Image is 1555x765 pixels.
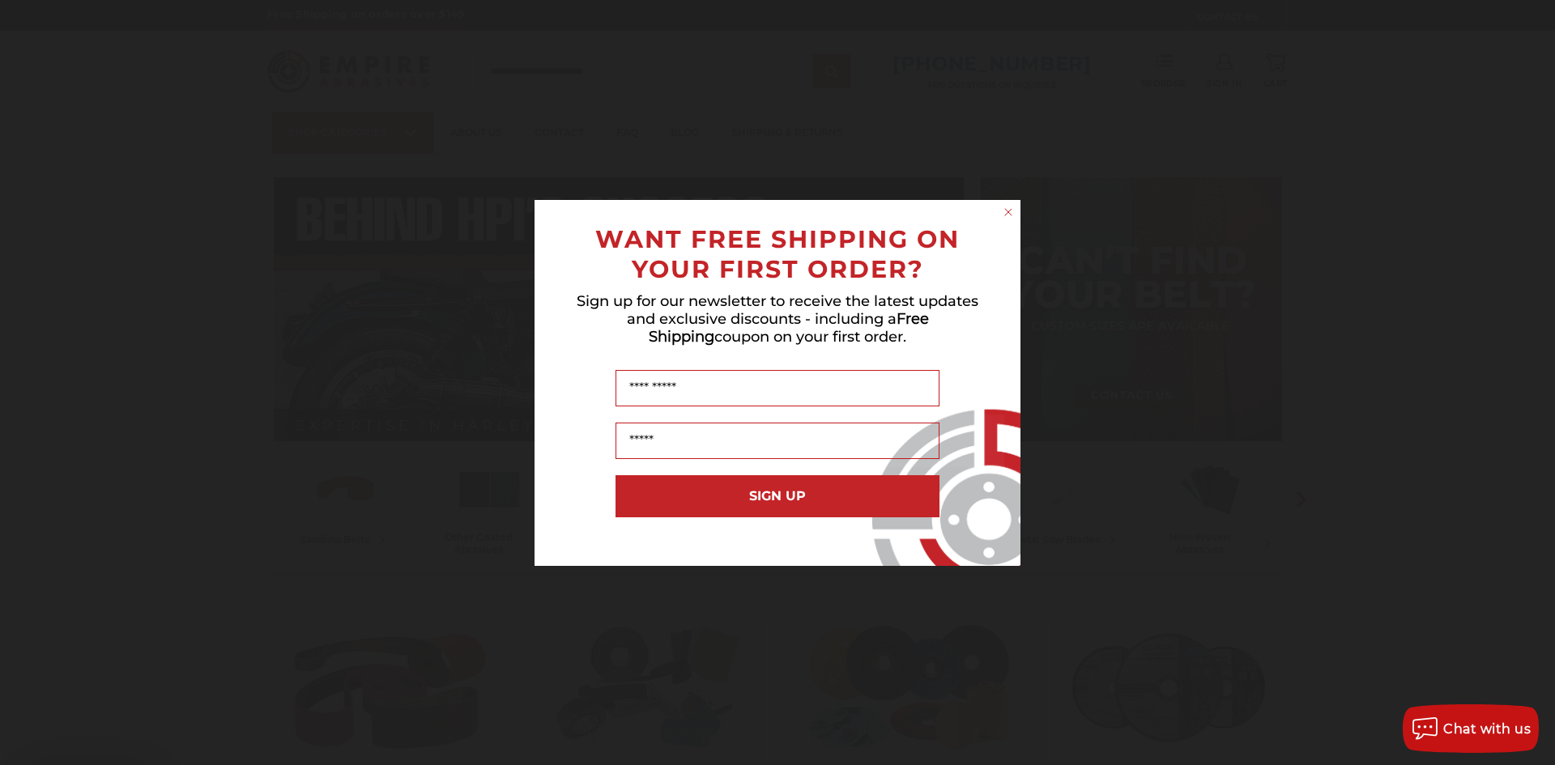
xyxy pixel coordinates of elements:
button: SIGN UP [616,475,939,517]
button: Chat with us [1403,704,1539,753]
input: Email [616,423,939,459]
button: Close dialog [1000,204,1016,220]
span: Sign up for our newsletter to receive the latest updates and exclusive discounts - including a co... [577,292,978,346]
span: Chat with us [1443,721,1531,737]
span: WANT FREE SHIPPING ON YOUR FIRST ORDER? [595,224,960,284]
span: Free Shipping [649,310,929,346]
